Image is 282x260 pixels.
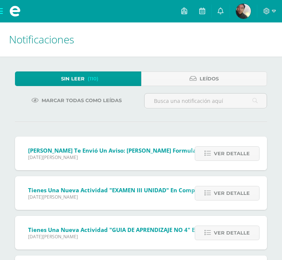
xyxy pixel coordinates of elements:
[28,194,282,200] span: [DATE][PERSON_NAME]
[28,147,206,154] span: [PERSON_NAME] te envió un aviso: [PERSON_NAME] formulario.
[145,94,267,108] input: Busca una notificación aquí
[9,32,74,46] span: Notificaciones
[28,154,206,160] span: [DATE][PERSON_NAME]
[214,147,250,160] span: Ver detalle
[15,71,141,86] a: Sin leer(110)
[61,72,85,86] span: Sin leer
[88,72,98,86] span: (110)
[214,226,250,240] span: Ver detalle
[42,94,122,107] span: Marcar todas como leídas
[200,72,219,86] span: Leídos
[22,93,131,108] a: Marcar todas como leídas
[236,4,251,19] img: 56fe14e4749bd968e18fba233df9ea39.png
[141,71,267,86] a: Leídos
[28,186,282,194] span: Tienes una nueva actividad "EXAMEN III UNIDAD" En Computación Aplicada (Informática)
[214,186,250,200] span: Ver detalle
